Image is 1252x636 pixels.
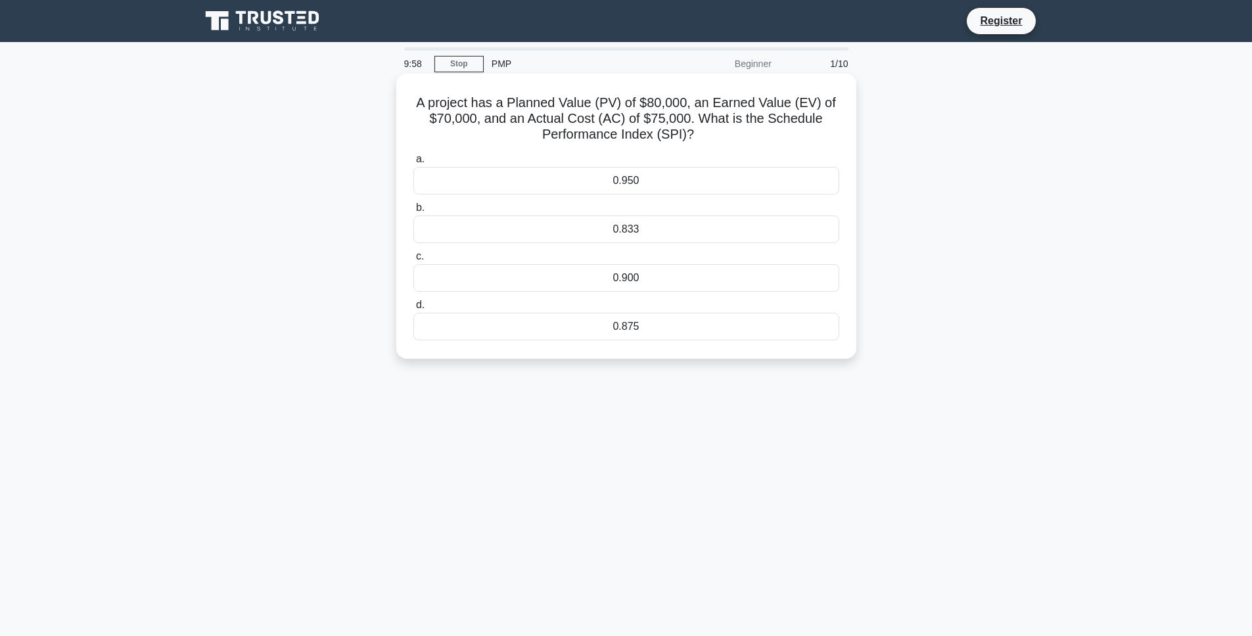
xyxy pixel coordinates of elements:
div: 0.875 [413,313,839,340]
span: c. [416,250,424,261]
div: 0.950 [413,167,839,194]
span: b. [416,202,425,213]
div: 0.833 [413,216,839,243]
div: 1/10 [779,51,856,77]
div: Beginner [664,51,779,77]
div: PMP [484,51,664,77]
div: 9:58 [396,51,434,77]
div: 0.900 [413,264,839,292]
h5: A project has a Planned Value (PV) of $80,000, an Earned Value (EV) of $70,000, and an Actual Cos... [412,95,841,143]
a: Register [972,12,1030,29]
span: a. [416,153,425,164]
span: d. [416,299,425,310]
a: Stop [434,56,484,72]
